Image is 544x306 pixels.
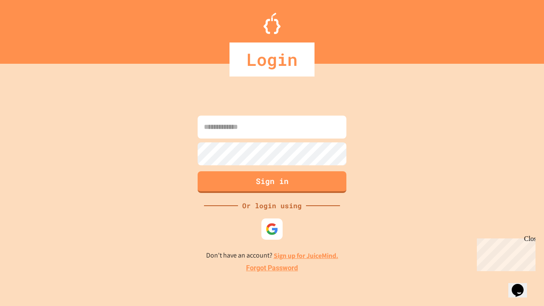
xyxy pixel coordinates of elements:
div: Chat with us now!Close [3,3,59,54]
div: Or login using [238,201,306,211]
img: Logo.svg [263,13,280,34]
p: Don't have an account? [206,250,338,261]
a: Sign up for JuiceMind. [274,251,338,260]
img: google-icon.svg [266,223,278,235]
a: Forgot Password [246,263,298,273]
iframe: chat widget [508,272,535,297]
div: Login [229,42,314,76]
iframe: chat widget [473,235,535,271]
button: Sign in [198,171,346,193]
